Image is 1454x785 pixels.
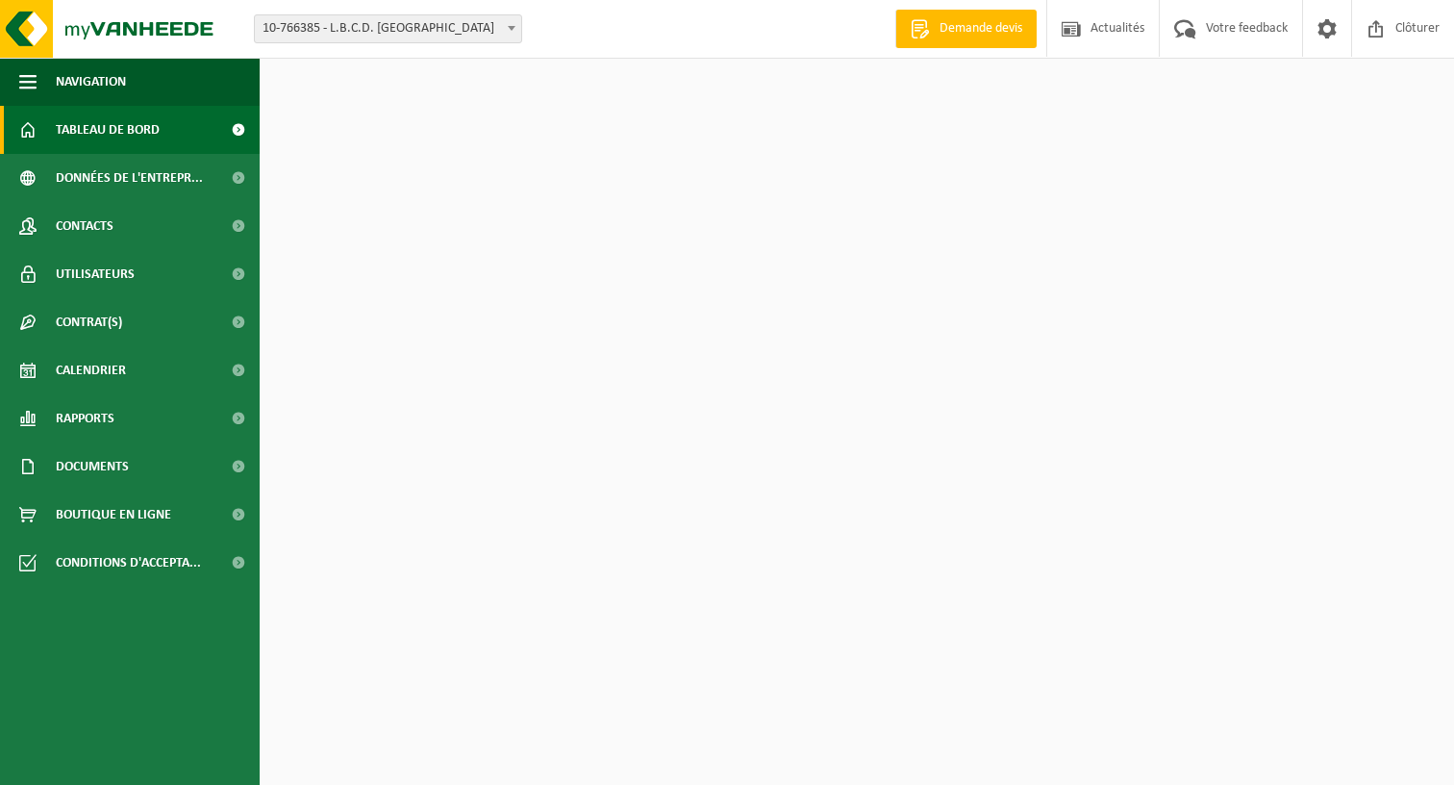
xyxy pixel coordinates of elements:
[56,250,135,298] span: Utilisateurs
[56,154,203,202] span: Données de l'entrepr...
[56,58,126,106] span: Navigation
[56,491,171,539] span: Boutique en ligne
[254,14,522,43] span: 10-766385 - L.B.C.D. INVEST - MONS
[56,298,122,346] span: Contrat(s)
[935,19,1027,38] span: Demande devis
[56,202,113,250] span: Contacts
[255,15,521,42] span: 10-766385 - L.B.C.D. INVEST - MONS
[56,443,129,491] span: Documents
[56,394,114,443] span: Rapports
[56,346,126,394] span: Calendrier
[895,10,1037,48] a: Demande devis
[56,539,201,587] span: Conditions d'accepta...
[56,106,160,154] span: Tableau de bord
